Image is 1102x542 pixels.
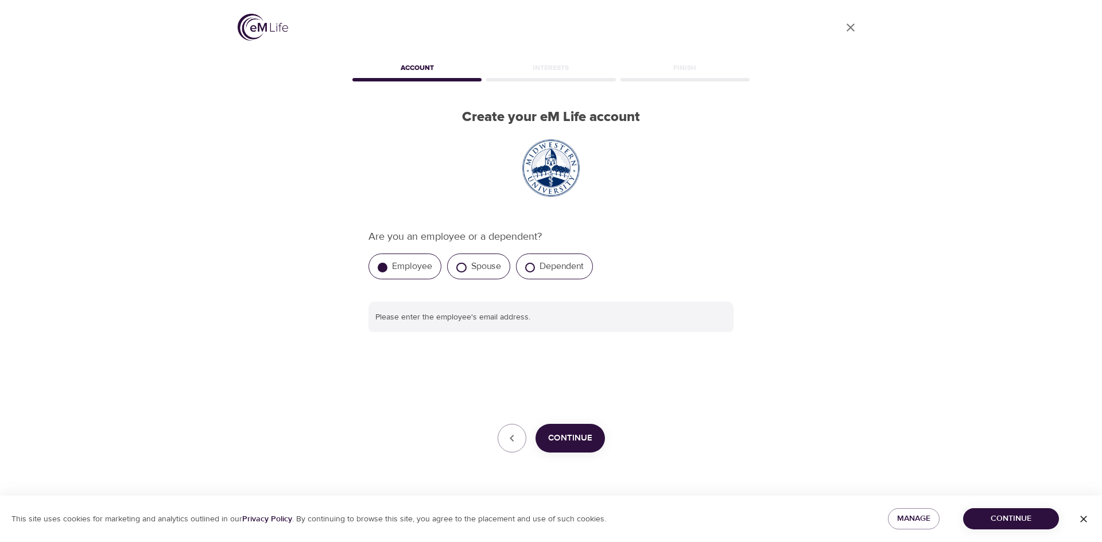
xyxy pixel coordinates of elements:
[242,514,292,524] a: Privacy Policy
[536,424,605,453] button: Continue
[350,109,752,126] h2: Create your eM Life account
[522,139,580,197] img: Midwestern_University_seal.svg.png
[972,512,1050,526] span: Continue
[368,229,734,244] p: Are you an employee or a dependent?
[548,431,592,446] span: Continue
[888,508,940,529] button: Manage
[471,260,501,272] label: Spouse
[392,260,432,272] label: Employee
[897,512,930,526] span: Manage
[963,508,1059,529] button: Continue
[238,14,288,41] img: logo
[837,14,864,41] a: close
[540,260,584,272] label: Dependent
